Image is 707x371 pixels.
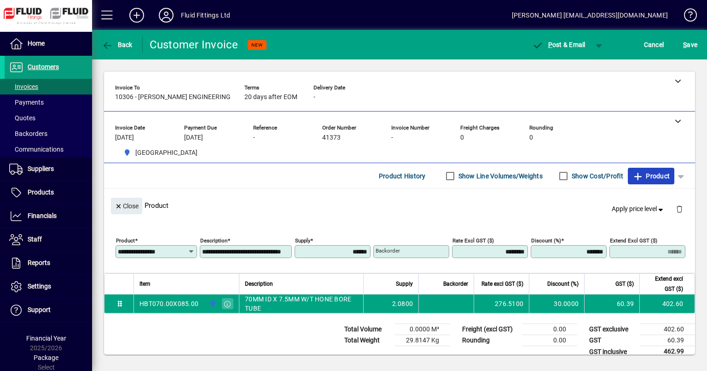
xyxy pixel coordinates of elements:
span: - [391,134,393,141]
span: GST ($) [615,279,634,289]
span: Financials [28,212,57,219]
span: Supply [396,279,413,289]
span: 2.0800 [392,299,413,308]
span: Financial Year [26,335,66,342]
span: AUCKLAND [120,147,201,159]
td: GST exclusive [585,324,640,335]
div: Product [104,188,695,222]
span: Invoices [9,83,38,90]
button: Post & Email [527,36,590,53]
span: Rate excl GST ($) [481,279,523,289]
a: Payments [5,94,92,110]
span: Payments [9,99,44,106]
span: ost & Email [532,41,585,48]
span: Suppliers [28,165,54,172]
td: Freight (excl GST) [458,324,522,335]
td: 29.8147 Kg [395,335,450,346]
button: Back [99,36,135,53]
span: [DATE] [115,134,134,141]
div: HBT070.00X085.00 [139,299,198,308]
td: 0.00 [522,335,577,346]
button: Product History [375,168,429,184]
span: Home [28,40,45,47]
span: 20 days after EOM [244,94,297,101]
td: 0.0000 M³ [395,324,450,335]
label: Show Cost/Profit [570,171,623,181]
mat-label: Description [200,237,227,244]
span: Product History [379,169,426,183]
td: 462.99 [640,346,695,358]
span: Close [115,199,139,214]
td: GST [585,335,640,346]
span: 10306 - [PERSON_NAME] ENGINEERING [115,94,231,101]
a: Communications [5,141,92,157]
a: Invoices [5,79,92,94]
span: Discount (%) [547,279,579,289]
span: - [253,134,255,141]
mat-label: Backorder [376,247,400,254]
span: Extend excl GST ($) [645,274,683,294]
a: Reports [5,252,92,275]
span: Product [632,169,670,183]
button: Add [122,7,151,24]
mat-label: Discount (%) [531,237,561,244]
div: Fluid Fittings Ltd [181,8,230,23]
a: Suppliers [5,158,92,181]
td: 0.00 [522,324,577,335]
a: Backorders [5,126,92,141]
span: [DATE] [184,134,203,141]
span: NEW [251,42,263,48]
app-page-header-button: Close [109,201,145,210]
span: Staff [28,236,42,243]
button: Close [111,198,142,214]
span: Communications [9,146,64,153]
span: Products [28,188,54,196]
div: Customer Invoice [150,37,238,52]
td: Rounding [458,335,522,346]
span: 41373 [322,134,341,141]
span: Settings [28,283,51,290]
button: Save [681,36,700,53]
span: Customers [28,63,59,71]
app-page-header-button: Back [92,36,143,53]
span: Cancel [644,37,664,52]
span: 0 [460,134,464,141]
span: - [313,94,315,101]
td: Total Volume [340,324,395,335]
a: Support [5,299,92,322]
a: Home [5,32,92,55]
app-page-header-button: Delete [668,205,690,213]
span: 70MM ID X 7.5MM W/T HONE BORE TUBE [245,294,358,313]
span: Item [139,279,151,289]
td: 402.60 [639,294,695,313]
div: 276.5100 [480,299,523,308]
span: AUCKLAND [207,299,217,309]
td: Total Weight [340,335,395,346]
span: Apply price level [612,204,665,214]
button: Profile [151,7,181,24]
td: 60.39 [640,335,695,346]
span: 0 [529,134,533,141]
td: GST inclusive [585,346,640,358]
label: Show Line Volumes/Weights [457,171,543,181]
button: Delete [668,198,690,220]
mat-label: Extend excl GST ($) [610,237,657,244]
mat-label: Product [116,237,135,244]
td: 60.39 [584,294,639,313]
span: Package [34,354,58,361]
button: Cancel [642,36,666,53]
span: ave [683,37,697,52]
button: Apply price level [608,201,669,218]
td: 402.60 [640,324,695,335]
span: [GEOGRAPHIC_DATA] [135,148,197,158]
span: S [683,41,687,48]
a: Staff [5,228,92,251]
span: Backorders [9,130,47,137]
a: Knowledge Base [677,2,695,32]
span: Backorder [443,279,468,289]
span: Reports [28,259,50,266]
a: Settings [5,275,92,298]
div: [PERSON_NAME] [EMAIL_ADDRESS][DOMAIN_NAME] [512,8,668,23]
mat-label: Supply [295,237,310,244]
a: Products [5,181,92,204]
